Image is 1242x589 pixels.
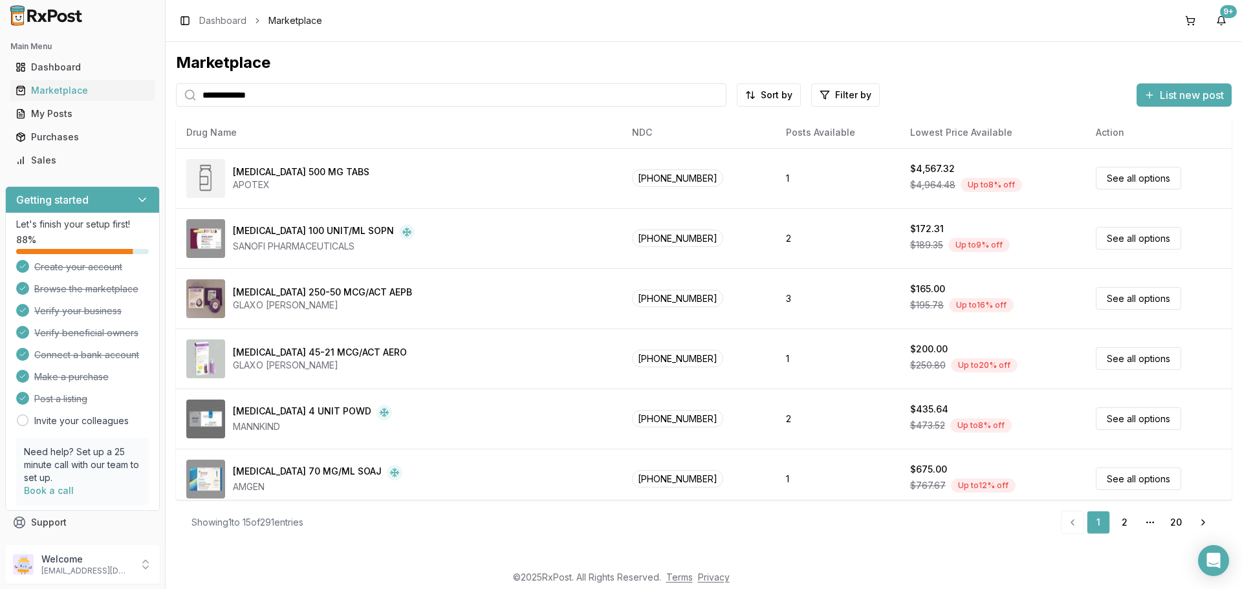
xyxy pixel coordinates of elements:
[10,125,155,149] a: Purchases
[268,14,322,27] span: Marketplace
[776,268,899,328] td: 3
[910,479,946,492] span: $767.67
[1096,407,1181,430] a: See all options
[1198,545,1229,576] div: Open Intercom Messenger
[233,166,369,178] div: [MEDICAL_DATA] 500 MG TABS
[10,102,155,125] a: My Posts
[24,445,141,484] p: Need help? Set up a 25 minute call with our team to set up.
[900,117,1086,148] th: Lowest Price Available
[186,400,225,438] img: Afrezza 4 UNIT POWD
[737,83,801,107] button: Sort by
[1096,227,1181,250] a: See all options
[835,89,871,102] span: Filter by
[199,14,246,27] a: Dashboard
[632,290,723,307] span: [PHONE_NUMBER]
[31,539,75,552] span: Feedback
[622,117,776,148] th: NDC
[186,159,225,198] img: Abiraterone Acetate 500 MG TABS
[5,57,160,78] button: Dashboard
[632,230,723,247] span: [PHONE_NUMBER]
[632,410,723,427] span: [PHONE_NUMBER]
[34,261,122,273] span: Create your account
[910,463,947,476] div: $675.00
[5,150,160,171] button: Sales
[233,178,369,191] div: APOTEX
[910,222,944,235] div: $172.31
[1085,117,1232,148] th: Action
[1096,287,1181,310] a: See all options
[632,470,723,487] span: [PHONE_NUMBER]
[1096,467,1181,490] a: See all options
[199,14,322,27] nav: breadcrumb
[233,240,415,253] div: SANOFI PHARMACEUTICALS
[5,511,160,534] button: Support
[233,346,407,359] div: [MEDICAL_DATA] 45-21 MCG/ACT AERO
[233,420,392,433] div: MANNKIND
[1137,83,1232,107] button: List new post
[761,89,792,102] span: Sort by
[950,418,1012,433] div: Up to 8 % off
[910,419,945,432] span: $473.52
[16,218,149,231] p: Let's finish your setup first!
[666,572,693,583] a: Terms
[10,41,155,52] h2: Main Menu
[176,52,1232,73] div: Marketplace
[948,238,1010,252] div: Up to 9 % off
[910,299,944,312] span: $195.78
[776,208,899,268] td: 2
[186,339,225,378] img: Advair HFA 45-21 MCG/ACT AERO
[233,405,371,420] div: [MEDICAL_DATA] 4 UNIT POWD
[16,233,36,246] span: 88 %
[1211,10,1232,31] button: 9+
[233,465,382,480] div: [MEDICAL_DATA] 70 MG/ML SOAJ
[186,279,225,318] img: Advair Diskus 250-50 MCG/ACT AEPB
[34,305,122,317] span: Verify your business
[16,192,89,208] h3: Getting started
[34,370,109,383] span: Make a purchase
[34,283,138,295] span: Browse the marketplace
[5,534,160,557] button: Feedback
[24,485,74,496] a: Book a call
[910,359,946,372] span: $250.80
[16,61,149,74] div: Dashboard
[5,80,160,101] button: Marketplace
[233,299,412,312] div: GLAXO [PERSON_NAME]
[10,149,155,172] a: Sales
[910,178,955,191] span: $4,964.48
[776,148,899,208] td: 1
[34,414,129,427] a: Invite your colleagues
[233,359,407,372] div: GLAXO [PERSON_NAME]
[632,169,723,187] span: [PHONE_NUMBER]
[233,286,412,299] div: [MEDICAL_DATA] 250-50 MCG/ACT AEPB
[910,343,948,356] div: $200.00
[233,224,394,240] div: [MEDICAL_DATA] 100 UNIT/ML SOPN
[1087,511,1110,534] a: 1
[1113,511,1136,534] a: 2
[5,5,88,26] img: RxPost Logo
[41,553,131,566] p: Welcome
[910,283,945,295] div: $165.00
[776,328,899,389] td: 1
[811,83,880,107] button: Filter by
[10,79,155,102] a: Marketplace
[1061,511,1216,534] nav: pagination
[186,219,225,258] img: Admelog SoloStar 100 UNIT/ML SOPN
[910,162,955,175] div: $4,567.32
[16,107,149,120] div: My Posts
[233,480,402,493] div: AMGEN
[186,460,225,498] img: Aimovig 70 MG/ML SOAJ
[1096,347,1181,370] a: See all options
[1190,511,1216,534] a: Go to next page
[949,298,1014,312] div: Up to 16 % off
[776,117,899,148] th: Posts Available
[5,103,160,124] button: My Posts
[16,131,149,144] div: Purchases
[5,127,160,147] button: Purchases
[1164,511,1188,534] a: 20
[1160,87,1224,103] span: List new post
[34,392,87,405] span: Post a listing
[776,449,899,509] td: 1
[34,348,139,361] span: Connect a bank account
[1096,167,1181,189] a: See all options
[176,117,622,148] th: Drug Name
